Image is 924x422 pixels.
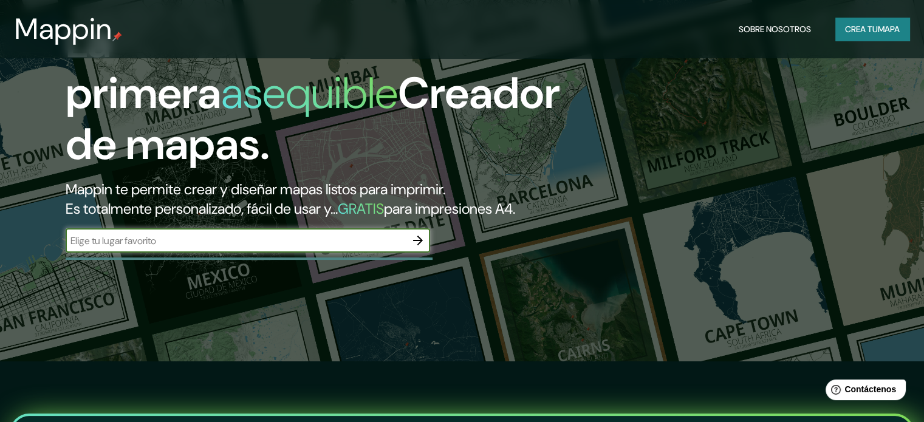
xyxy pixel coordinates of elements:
font: Creador de mapas. [66,65,560,172]
input: Elige tu lugar favorito [66,234,406,248]
button: Crea tumapa [835,18,909,41]
font: Sobre nosotros [739,24,811,35]
button: Sobre nosotros [734,18,816,41]
font: Mappin te permite crear y diseñar mapas listos para imprimir. [66,180,445,199]
img: pin de mapeo [112,32,122,41]
font: mapa [878,24,900,35]
font: GRATIS [338,199,384,218]
font: La primera [66,14,221,121]
iframe: Lanzador de widgets de ayuda [816,375,911,409]
font: para impresiones A4. [384,199,515,218]
font: Es totalmente personalizado, fácil de usar y... [66,199,338,218]
font: Mappin [15,10,112,48]
font: asequible [221,65,398,121]
font: Crea tu [845,24,878,35]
